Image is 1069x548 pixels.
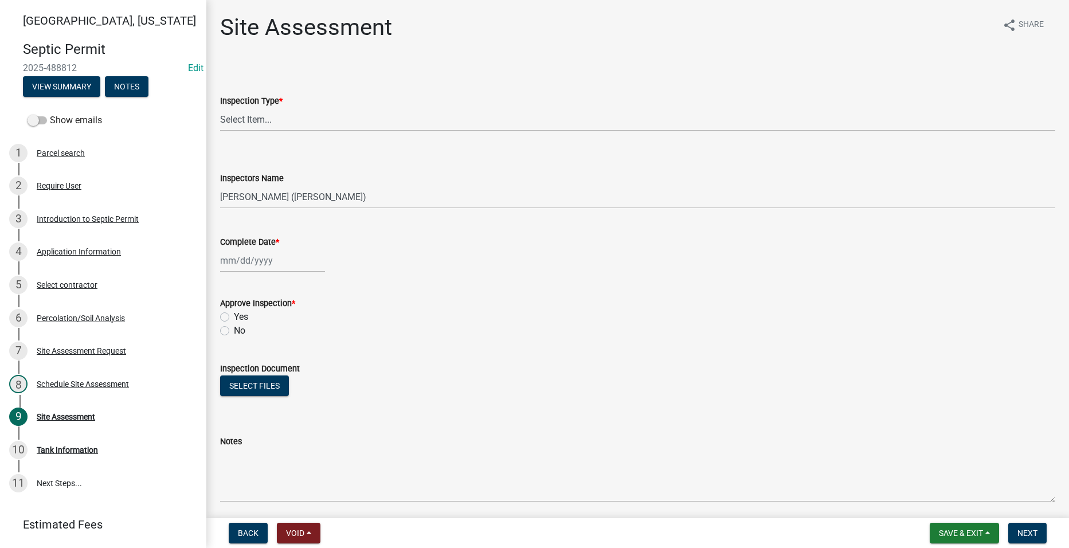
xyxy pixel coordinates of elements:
span: Void [286,529,304,538]
div: Introduction to Septic Permit [37,215,139,223]
div: 2 [9,177,28,195]
wm-modal-confirm: Notes [105,83,148,92]
button: View Summary [23,76,100,97]
span: Save & Exit [939,529,983,538]
div: Tank Information [37,446,98,454]
label: Approve Inspection [220,300,295,308]
button: Next [1008,523,1047,543]
div: Schedule Site Assessment [37,380,129,388]
div: 11 [9,474,28,492]
label: Show emails [28,113,102,127]
button: Back [229,523,268,543]
div: Site Assessment Request [37,347,126,355]
label: Inspectors Name [220,175,284,183]
span: [GEOGRAPHIC_DATA], [US_STATE] [23,14,196,28]
div: Parcel search [37,149,85,157]
label: No [234,324,245,338]
div: Select contractor [37,281,97,289]
button: shareShare [993,14,1053,36]
span: Next [1017,529,1037,538]
div: Require User [37,182,81,190]
a: Edit [188,62,203,73]
button: Save & Exit [930,523,999,543]
input: mm/dd/yyyy [220,249,325,272]
div: Site Assessment [37,413,95,421]
wm-modal-confirm: Summary [23,83,100,92]
button: Notes [105,76,148,97]
div: 10 [9,441,28,459]
span: Share [1019,18,1044,32]
div: Percolation/Soil Analysis [37,314,125,322]
div: 1 [9,144,28,162]
button: Select files [220,375,289,396]
div: 9 [9,408,28,426]
i: share [1003,18,1016,32]
wm-modal-confirm: Edit Application Number [188,62,203,73]
label: Yes [234,310,248,324]
a: Estimated Fees [9,513,188,536]
label: Inspection Type [220,97,283,105]
button: Void [277,523,320,543]
h1: Site Assessment [220,14,392,41]
label: Complete Date [220,238,279,246]
div: 6 [9,309,28,327]
label: Notes [220,438,242,446]
div: Application Information [37,248,121,256]
div: 3 [9,210,28,228]
span: Back [238,529,259,538]
div: 4 [9,242,28,261]
div: 8 [9,375,28,393]
span: 2025-488812 [23,62,183,73]
div: 7 [9,342,28,360]
h4: Septic Permit [23,41,197,58]
label: Inspection Document [220,365,300,373]
div: 5 [9,276,28,294]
